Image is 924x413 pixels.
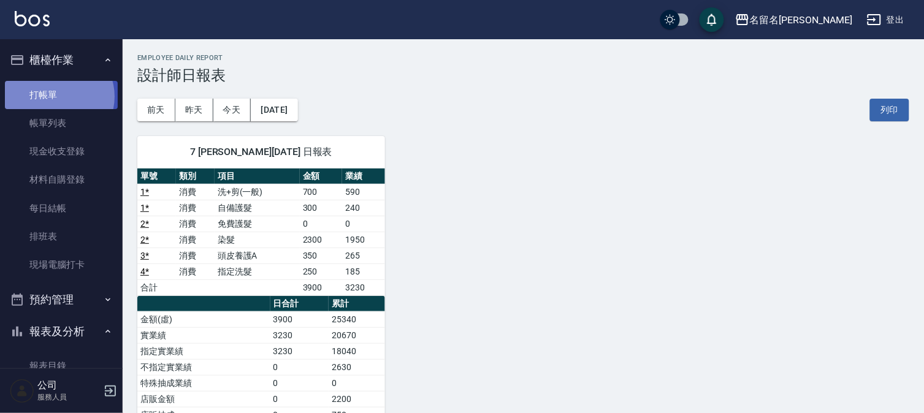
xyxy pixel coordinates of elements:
[5,81,118,109] a: 打帳單
[137,279,176,295] td: 合計
[700,7,724,32] button: save
[270,343,329,359] td: 3230
[176,200,215,216] td: 消費
[5,137,118,165] a: 現金收支登錄
[300,200,342,216] td: 300
[342,248,384,263] td: 265
[137,375,270,391] td: 特殊抽成業績
[137,311,270,327] td: 金額(虛)
[270,327,329,343] td: 3230
[300,169,342,184] th: 金額
[176,169,215,184] th: 類別
[5,222,118,251] a: 排班表
[342,232,384,248] td: 1950
[10,379,34,403] img: Person
[270,311,329,327] td: 3900
[176,263,215,279] td: 消費
[342,200,384,216] td: 240
[215,232,300,248] td: 染髮
[137,169,385,296] table: a dense table
[213,99,251,121] button: 今天
[215,263,300,279] td: 指定洗髮
[176,184,215,200] td: 消費
[215,216,300,232] td: 免費護髮
[862,9,909,31] button: 登出
[329,375,385,391] td: 0
[329,391,385,407] td: 2200
[5,284,118,316] button: 預約管理
[137,391,270,407] td: 店販金額
[342,279,384,295] td: 3230
[300,216,342,232] td: 0
[270,375,329,391] td: 0
[300,279,342,295] td: 3900
[329,311,385,327] td: 25340
[870,99,909,121] button: 列印
[137,54,909,62] h2: Employee Daily Report
[176,248,215,263] td: 消費
[176,232,215,248] td: 消費
[342,263,384,279] td: 185
[175,99,213,121] button: 昨天
[329,327,385,343] td: 20670
[270,391,329,407] td: 0
[5,44,118,76] button: 櫃檯作業
[329,296,385,312] th: 累計
[5,194,118,222] a: 每日結帳
[750,12,852,28] div: 名留名[PERSON_NAME]
[730,7,857,32] button: 名留名[PERSON_NAME]
[5,165,118,194] a: 材料自購登錄
[300,184,342,200] td: 700
[152,146,370,158] span: 7 [PERSON_NAME][DATE] 日報表
[137,343,270,359] td: 指定實業績
[137,169,176,184] th: 單號
[270,296,329,312] th: 日合計
[37,392,100,403] p: 服務人員
[5,109,118,137] a: 帳單列表
[329,343,385,359] td: 18040
[300,232,342,248] td: 2300
[5,251,118,279] a: 現場電腦打卡
[37,379,100,392] h5: 公司
[215,169,300,184] th: 項目
[137,359,270,375] td: 不指定實業績
[329,359,385,375] td: 2630
[215,200,300,216] td: 自備護髮
[270,359,329,375] td: 0
[137,67,909,84] h3: 設計師日報表
[176,216,215,232] td: 消費
[342,169,384,184] th: 業績
[137,99,175,121] button: 前天
[215,184,300,200] td: 洗+剪(一般)
[5,316,118,347] button: 報表及分析
[5,352,118,380] a: 報表目錄
[215,248,300,263] td: 頭皮養護A
[300,263,342,279] td: 250
[342,184,384,200] td: 590
[251,99,297,121] button: [DATE]
[342,216,384,232] td: 0
[300,248,342,263] td: 350
[15,11,50,26] img: Logo
[137,327,270,343] td: 實業績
